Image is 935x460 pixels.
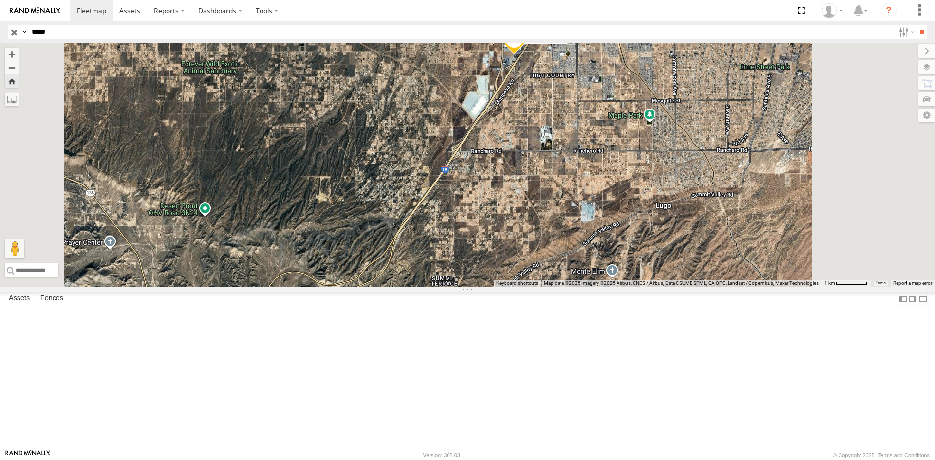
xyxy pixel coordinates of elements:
[918,292,928,306] label: Hide Summary Table
[895,25,916,39] label: Search Filter Options
[876,281,886,285] a: Terms
[5,92,19,106] label: Measure
[4,292,35,306] label: Assets
[544,280,819,286] span: Map data ©2025 Imagery ©2025 Airbus, CNES / Airbus, Data CSUMB SFML, CA OPC, Landsat / Copernicus...
[918,109,935,122] label: Map Settings
[878,452,930,458] a: Terms and Conditions
[20,25,28,39] label: Search Query
[818,3,846,18] div: Puma Singh
[10,7,60,14] img: rand-logo.svg
[893,280,932,286] a: Report a map error
[496,280,538,287] button: Keyboard shortcuts
[5,48,19,61] button: Zoom in
[898,292,908,306] label: Dock Summary Table to the Left
[833,452,930,458] div: © Copyright 2025 -
[5,450,50,460] a: Visit our Website
[822,280,871,287] button: Map Scale: 1 km per 63 pixels
[36,292,68,306] label: Fences
[423,452,460,458] div: Version: 305.03
[824,280,835,286] span: 1 km
[881,3,897,18] i: ?
[5,74,19,88] button: Zoom Home
[5,239,24,258] button: Drag Pegman onto the map to open Street View
[908,292,917,306] label: Dock Summary Table to the Right
[5,61,19,74] button: Zoom out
